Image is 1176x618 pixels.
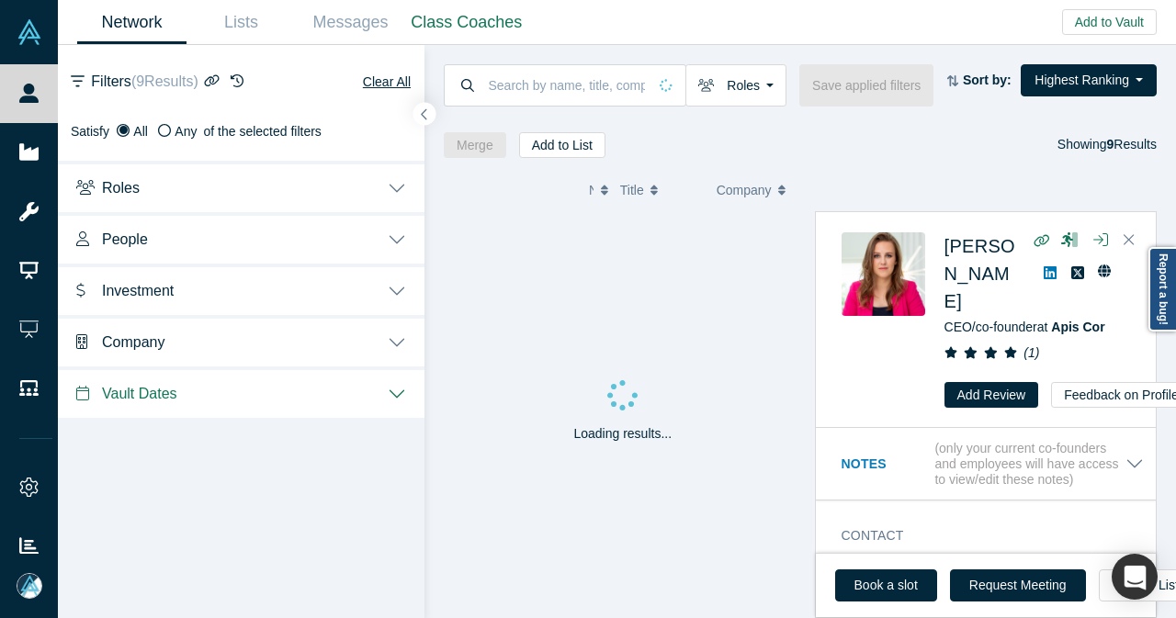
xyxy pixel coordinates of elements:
button: Name [589,171,601,209]
button: Notes (only your current co-founders and employees will have access to view/edit these notes) [842,441,1144,487]
span: Any [175,124,197,139]
a: [PERSON_NAME] [944,236,1015,311]
button: Roles [58,161,424,212]
button: Highest Ranking [1021,64,1157,96]
span: ( 9 Results) [131,73,198,89]
span: CEO/co-founder at [944,320,1105,334]
button: Save applied filters [799,64,933,107]
button: People [58,212,424,264]
h3: Contact [842,526,1118,545]
button: Clear All [362,71,412,93]
div: Satisfy of the selected filters [71,122,412,141]
img: Mia Scott's Account [17,573,42,599]
span: Name [589,171,594,209]
a: Messages [296,1,405,44]
button: Add to Vault [1062,9,1157,35]
span: People [102,230,148,248]
button: Company [717,171,794,209]
input: Search by name, title, company, summary, expertise, investment criteria or topics of focus [487,63,648,107]
a: Lists [187,1,296,44]
a: Report a bug! [1148,247,1176,331]
button: Merge [444,132,506,158]
i: ( 1 ) [1023,345,1039,360]
a: Class Coaches [405,1,528,44]
button: Close [1115,226,1143,255]
span: Title [620,171,644,209]
a: Apis Cor [1051,320,1104,334]
strong: 9 [1107,137,1114,152]
a: Network [77,1,187,44]
button: Investment [58,264,424,315]
span: Investment [102,282,174,299]
span: Company [717,171,772,209]
a: Book a slot [835,569,937,601]
span: Company [102,333,164,351]
button: Company [58,315,424,366]
p: Loading results... [573,424,672,444]
span: Vault Dates [102,385,177,402]
strong: Sort by: [963,73,1012,87]
img: Anna Cheniuntai's Profile Image [842,232,925,316]
img: Alchemist Vault Logo [17,19,42,45]
button: Vault Dates [58,366,424,418]
button: Title [620,171,697,209]
h3: Notes [842,455,932,474]
button: Add Review [944,382,1039,408]
span: Results [1107,137,1157,152]
span: Filters [91,71,198,93]
button: Roles [685,64,786,107]
div: Showing [1057,132,1157,158]
span: Roles [102,179,140,197]
button: Request Meeting [950,569,1086,601]
span: All [133,124,148,139]
p: (only your current co-founders and employees will have access to view/edit these notes) [934,441,1125,487]
button: Add to List [519,132,605,158]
